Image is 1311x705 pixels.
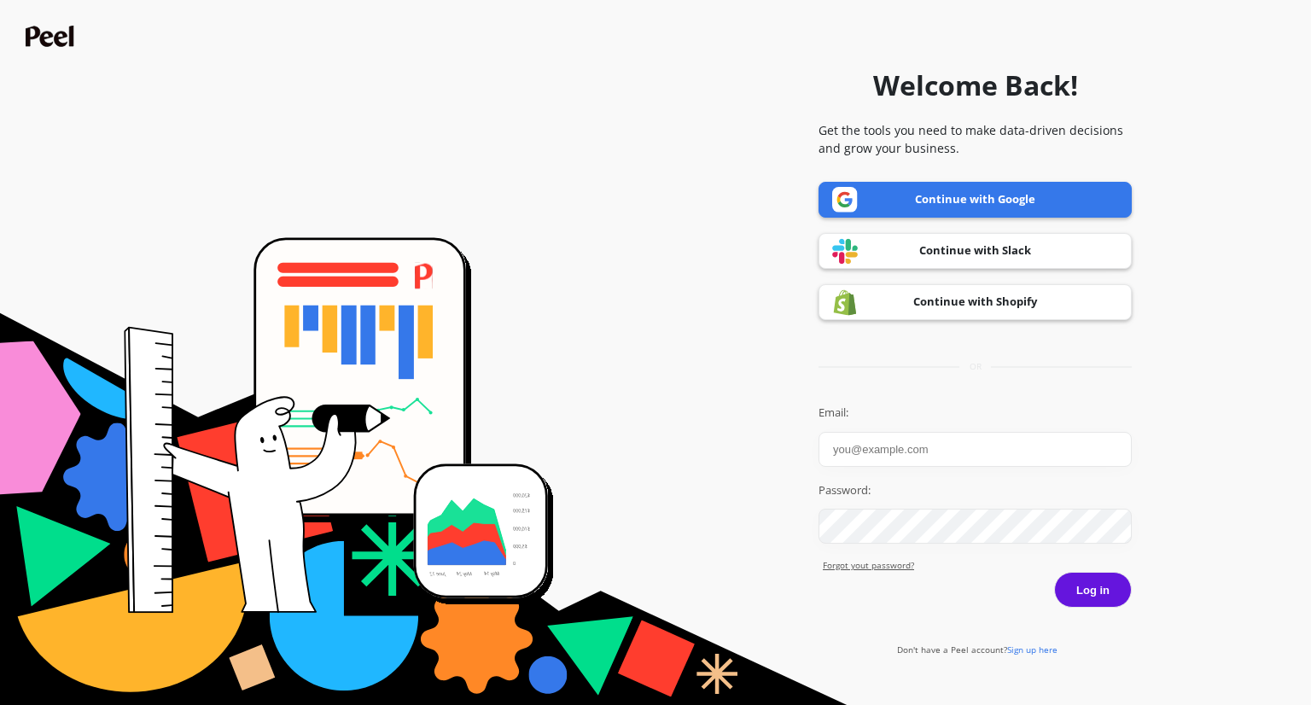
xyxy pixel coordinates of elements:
a: Don't have a Peel account?Sign up here [897,644,1058,655]
img: Shopify logo [832,289,858,316]
a: Continue with Google [819,182,1132,218]
img: Slack logo [832,238,858,265]
label: Email: [819,405,1132,422]
p: Get the tools you need to make data-driven decisions and grow your business. [819,121,1132,157]
a: Continue with Slack [819,233,1132,269]
img: Peel [26,26,79,47]
span: Sign up here [1007,644,1058,655]
a: Continue with Shopify [819,284,1132,320]
div: or [819,360,1132,373]
a: Forgot yout password? [823,559,1132,572]
h1: Welcome Back! [873,65,1078,106]
img: Google logo [832,187,858,213]
input: you@example.com [819,432,1132,467]
label: Password: [819,482,1132,499]
button: Log in [1054,572,1132,608]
